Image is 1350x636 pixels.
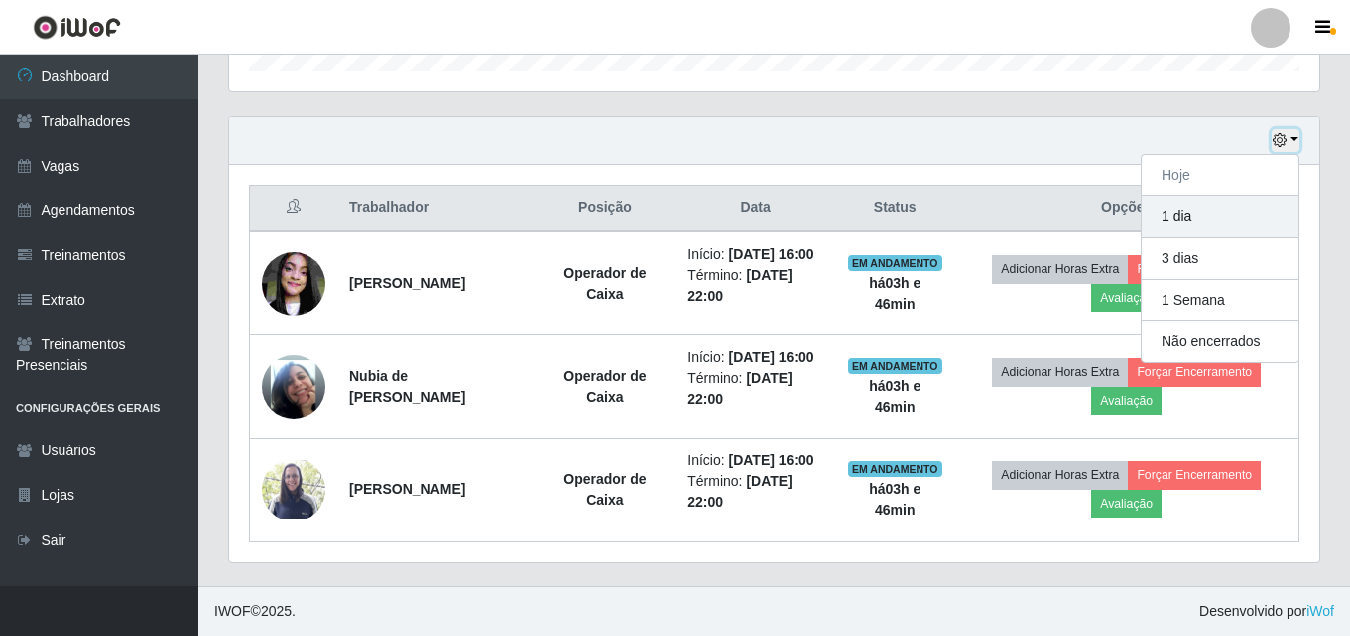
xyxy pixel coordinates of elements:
[1128,255,1261,283] button: Forçar Encerramento
[1142,321,1298,362] button: Não encerrados
[262,330,325,444] img: 1743966945864.jpeg
[729,349,814,365] time: [DATE] 16:00
[563,368,646,405] strong: Operador de Caixa
[1199,601,1334,622] span: Desenvolvido por
[1128,461,1261,489] button: Forçar Encerramento
[33,15,121,40] img: CoreUI Logo
[848,461,942,477] span: EM ANDAMENTO
[848,255,942,271] span: EM ANDAMENTO
[992,461,1128,489] button: Adicionar Horas Extra
[1142,155,1298,196] button: Hoje
[729,246,814,262] time: [DATE] 16:00
[1142,280,1298,321] button: 1 Semana
[869,481,920,518] strong: há 03 h e 46 min
[349,481,465,497] strong: [PERSON_NAME]
[687,368,823,410] li: Término:
[1142,238,1298,280] button: 3 dias
[687,265,823,307] li: Término:
[687,471,823,513] li: Término:
[1306,603,1334,619] a: iWof
[675,186,835,232] th: Data
[869,378,920,415] strong: há 03 h e 46 min
[1091,490,1162,518] button: Avaliação
[535,186,676,232] th: Posição
[992,358,1128,386] button: Adicionar Horas Extra
[214,603,251,619] span: IWOF
[687,244,823,265] li: Início:
[869,275,920,312] strong: há 03 h e 46 min
[337,186,535,232] th: Trabalhador
[729,452,814,468] time: [DATE] 16:00
[262,241,325,325] img: 1650504454448.jpeg
[992,255,1128,283] button: Adicionar Horas Extra
[563,471,646,508] strong: Operador de Caixa
[214,601,296,622] span: © 2025 .
[954,186,1298,232] th: Opções
[848,358,942,374] span: EM ANDAMENTO
[1091,284,1162,312] button: Avaliação
[1091,387,1162,415] button: Avaliação
[1142,196,1298,238] button: 1 dia
[687,347,823,368] li: Início:
[349,368,465,405] strong: Nubia de [PERSON_NAME]
[262,460,325,519] img: 1751565100941.jpeg
[835,186,954,232] th: Status
[563,265,646,302] strong: Operador de Caixa
[349,275,465,291] strong: [PERSON_NAME]
[1128,358,1261,386] button: Forçar Encerramento
[687,450,823,471] li: Início:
